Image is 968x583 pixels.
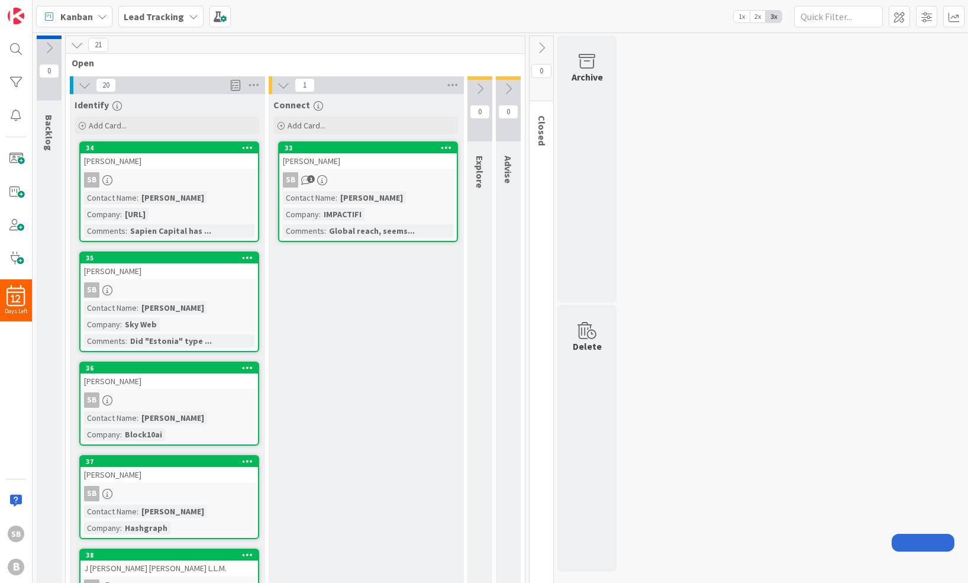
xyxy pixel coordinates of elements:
[80,363,258,373] div: 36
[279,153,457,169] div: [PERSON_NAME]
[80,153,258,169] div: [PERSON_NAME]
[84,334,125,347] div: Comments
[80,253,258,279] div: 35[PERSON_NAME]
[72,57,510,69] span: Open
[84,301,137,314] div: Contact Name
[127,334,215,347] div: Did "Estonia" type ...
[86,458,258,466] div: 37
[295,78,315,92] span: 1
[80,263,258,279] div: [PERSON_NAME]
[120,318,122,331] span: :
[89,120,127,131] span: Add Card...
[80,143,258,169] div: 34[PERSON_NAME]
[326,224,418,237] div: Global reach, seems...
[279,143,457,169] div: 33[PERSON_NAME]
[138,301,207,314] div: [PERSON_NAME]
[124,11,184,22] b: Lead Tracking
[122,318,160,331] div: Sky Web
[137,505,138,518] span: :
[138,411,207,424] div: [PERSON_NAME]
[122,428,165,441] div: Block10ai
[474,156,486,188] span: Explore
[84,392,99,408] div: SB
[86,364,258,372] div: 36
[80,486,258,501] div: SB
[84,224,125,237] div: Comments
[80,373,258,389] div: [PERSON_NAME]
[80,143,258,153] div: 34
[283,191,335,204] div: Contact Name
[84,191,137,204] div: Contact Name
[125,334,127,347] span: :
[794,6,883,27] input: Quick Filter...
[470,105,490,119] span: 0
[80,561,258,576] div: J [PERSON_NAME] [PERSON_NAME] L.L.M.
[84,282,99,298] div: SB
[324,224,326,237] span: :
[8,8,24,24] img: Visit kanbanzone.com
[11,295,21,303] span: 12
[335,191,337,204] span: :
[80,172,258,188] div: SB
[84,486,99,501] div: SB
[86,551,258,559] div: 38
[279,143,457,153] div: 33
[86,144,258,152] div: 34
[39,64,59,78] span: 0
[572,70,603,84] div: Archive
[283,208,319,221] div: Company
[80,282,258,298] div: SB
[80,550,258,576] div: 38J [PERSON_NAME] [PERSON_NAME] L.L.M.
[137,301,138,314] span: :
[80,392,258,408] div: SB
[283,224,324,237] div: Comments
[734,11,750,22] span: 1x
[120,428,122,441] span: :
[80,363,258,389] div: 36[PERSON_NAME]
[536,115,548,146] span: Closed
[80,456,258,482] div: 37[PERSON_NAME]
[288,120,325,131] span: Add Card...
[283,172,298,188] div: SB
[43,115,55,151] span: Backlog
[122,208,149,221] div: [URL]
[750,11,766,22] span: 2x
[502,156,514,183] span: Advise
[84,411,137,424] div: Contact Name
[84,521,120,534] div: Company
[8,526,24,542] div: SB
[279,172,457,188] div: SB
[137,411,138,424] span: :
[80,253,258,263] div: 35
[84,172,99,188] div: SB
[96,78,116,92] span: 20
[84,318,120,331] div: Company
[273,99,310,111] span: Connect
[84,505,137,518] div: Contact Name
[120,208,122,221] span: :
[120,521,122,534] span: :
[122,521,170,534] div: Hashgraph
[60,9,93,24] span: Kanban
[80,467,258,482] div: [PERSON_NAME]
[84,208,120,221] div: Company
[337,191,406,204] div: [PERSON_NAME]
[285,144,457,152] div: 33
[138,505,207,518] div: [PERSON_NAME]
[321,208,364,221] div: IMPACTIFI
[86,254,258,262] div: 35
[138,191,207,204] div: [PERSON_NAME]
[8,559,24,575] div: B
[498,105,518,119] span: 0
[137,191,138,204] span: :
[84,428,120,441] div: Company
[80,456,258,467] div: 37
[319,208,321,221] span: :
[307,175,315,183] span: 1
[766,11,782,22] span: 3x
[531,64,551,78] span: 0
[127,224,214,237] div: Sapien Capital has ...
[573,339,602,353] div: Delete
[75,99,109,111] span: Identify
[125,224,127,237] span: :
